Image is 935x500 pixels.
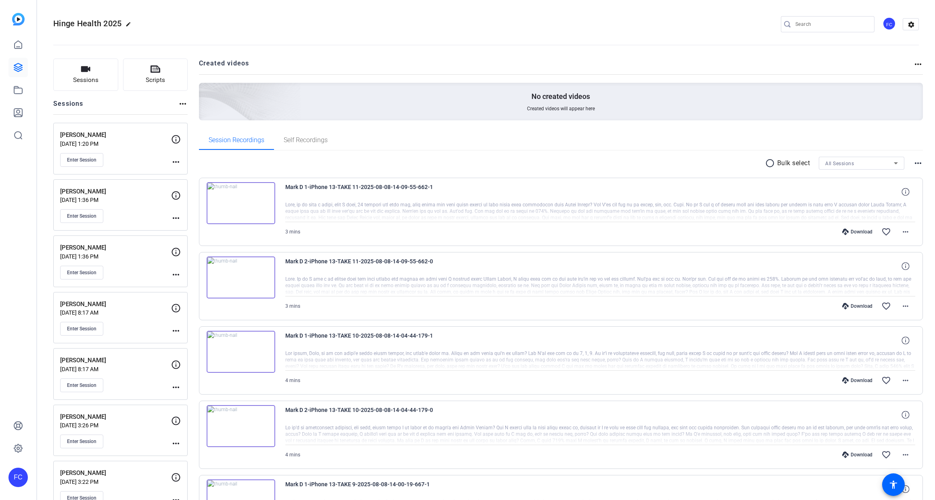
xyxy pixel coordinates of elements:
[285,378,300,383] span: 4 mins
[171,213,181,223] mat-icon: more_horiz
[60,130,171,140] p: [PERSON_NAME]
[765,158,777,168] mat-icon: radio_button_unchecked
[207,256,275,298] img: thumb-nail
[209,137,264,143] span: Session Recordings
[901,301,910,311] mat-icon: more_horiz
[60,378,103,392] button: Enter Session
[777,158,810,168] p: Bulk select
[901,376,910,385] mat-icon: more_horiz
[199,59,914,74] h2: Created videos
[67,326,96,332] span: Enter Session
[795,19,868,29] input: Search
[913,158,923,168] mat-icon: more_horiz
[12,13,25,25] img: blue-gradient.svg
[171,382,181,392] mat-icon: more_horiz
[67,213,96,219] span: Enter Session
[60,468,171,478] p: [PERSON_NAME]
[60,322,103,336] button: Enter Session
[838,303,876,309] div: Download
[207,182,275,224] img: thumb-nail
[60,153,103,167] button: Enter Session
[60,479,171,485] p: [DATE] 3:22 PM
[901,450,910,460] mat-icon: more_horiz
[889,480,898,489] mat-icon: accessibility
[67,382,96,389] span: Enter Session
[207,405,275,447] img: thumb-nail
[285,405,435,424] span: Mark D 2-iPhone 13-TAKE 10-2025-08-08-14-04-44-179-0
[73,76,98,85] span: Sessions
[8,468,28,487] div: FC
[53,99,84,114] h2: Sessions
[901,227,910,237] mat-icon: more_horiz
[60,209,103,223] button: Enter Session
[60,266,103,279] button: Enter Session
[60,356,171,365] p: [PERSON_NAME]
[60,141,171,147] p: [DATE] 1:20 PM
[67,438,96,445] span: Enter Session
[60,422,171,429] p: [DATE] 3:26 PM
[60,253,171,260] p: [DATE] 1:36 PM
[903,19,919,31] mat-icon: settings
[60,243,171,252] p: [PERSON_NAME]
[53,59,118,91] button: Sessions
[285,256,435,276] span: Mark D 2-iPhone 13-TAKE 11-2025-08-08-14-09-55-662-0
[171,326,181,336] mat-icon: more_horiz
[285,331,435,350] span: Mark D 1-iPhone 13-TAKE 10-2025-08-08-14-04-44-179-1
[67,157,96,163] span: Enter Session
[284,137,328,143] span: Self Recordings
[285,452,300,458] span: 4 mins
[53,19,121,28] span: Hinge Health 2025
[913,59,923,69] mat-icon: more_horiz
[146,76,165,85] span: Scripts
[285,229,300,235] span: 3 mins
[883,17,897,31] ngx-avatar: Franz Creative
[838,229,876,235] div: Download
[171,157,181,167] mat-icon: more_horiz
[60,309,171,316] p: [DATE] 8:17 AM
[881,227,891,237] mat-icon: favorite_border
[109,3,301,178] img: Creted videos background
[207,331,275,373] img: thumb-nail
[60,197,171,203] p: [DATE] 1:36 PM
[527,105,595,112] span: Created videos will appear here
[171,439,181,448] mat-icon: more_horiz
[285,182,435,202] span: Mark D 1-iPhone 13-TAKE 11-2025-08-08-14-09-55-662-1
[60,187,171,196] p: [PERSON_NAME]
[838,452,876,458] div: Download
[825,161,854,166] span: All Sessions
[60,300,171,309] p: [PERSON_NAME]
[881,376,891,385] mat-icon: favorite_border
[531,92,590,101] p: No created videos
[60,412,171,422] p: [PERSON_NAME]
[126,21,135,31] mat-icon: edit
[60,366,171,372] p: [DATE] 8:17 AM
[123,59,188,91] button: Scripts
[883,17,896,30] div: FC
[881,301,891,311] mat-icon: favorite_border
[67,269,96,276] span: Enter Session
[881,450,891,460] mat-icon: favorite_border
[60,435,103,448] button: Enter Session
[285,303,300,309] span: 3 mins
[171,270,181,279] mat-icon: more_horiz
[178,99,188,109] mat-icon: more_horiz
[838,377,876,384] div: Download
[285,479,435,499] span: Mark D 1-iPhone 13-TAKE 9-2025-08-08-14-00-19-667-1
